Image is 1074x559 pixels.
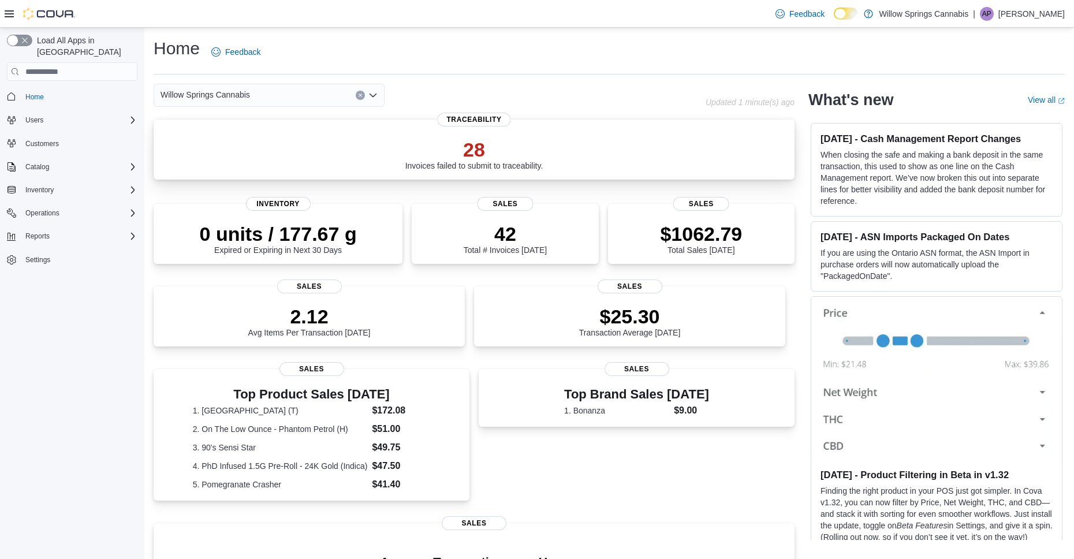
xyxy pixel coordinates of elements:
[2,251,142,268] button: Settings
[605,362,669,376] span: Sales
[193,387,431,401] h3: Top Product Sales [DATE]
[821,231,1053,243] h3: [DATE] - ASN Imports Packaged On Dates
[21,89,137,103] span: Home
[193,460,368,472] dt: 4. PhD Infused 1.5G Pre-Roll - 24K Gold (Indica)
[21,113,137,127] span: Users
[660,222,742,255] div: Total Sales [DATE]
[248,305,371,328] p: 2.12
[193,479,368,490] dt: 5. Pomegranate Crasher
[21,136,137,151] span: Customers
[706,98,795,107] p: Updated 1 minute(s) ago
[789,8,825,20] span: Feedback
[464,222,547,245] p: 42
[25,92,44,102] span: Home
[193,405,368,416] dt: 1. [GEOGRAPHIC_DATA] (T)
[821,469,1053,480] h3: [DATE] - Product Filtering in Beta in v1.32
[25,162,49,172] span: Catalog
[25,208,59,218] span: Operations
[21,206,137,220] span: Operations
[897,521,948,530] em: Beta Features
[21,183,137,197] span: Inventory
[2,135,142,152] button: Customers
[372,441,430,454] dd: $49.75
[372,459,430,473] dd: $47.50
[821,247,1053,282] p: If you are using the Ontario ASN format, the ASN Import in purchase orders will now automatically...
[7,83,137,298] nav: Complex example
[25,139,59,148] span: Customers
[598,279,662,293] span: Sales
[879,7,968,21] p: Willow Springs Cannabis
[25,115,43,125] span: Users
[2,88,142,105] button: Home
[437,113,510,126] span: Traceability
[25,255,50,264] span: Settings
[579,305,681,328] p: $25.30
[21,90,49,104] a: Home
[248,305,371,337] div: Avg Items Per Transaction [DATE]
[2,182,142,198] button: Inventory
[980,7,994,21] div: Alex Perdikis
[21,253,55,267] a: Settings
[32,35,137,58] span: Load All Apps in [GEOGRAPHIC_DATA]
[25,232,50,241] span: Reports
[564,405,669,416] dt: 1. Bonanza
[372,422,430,436] dd: $51.00
[193,442,368,453] dt: 3. 90's Sensi Star
[21,160,137,174] span: Catalog
[2,112,142,128] button: Users
[2,228,142,244] button: Reports
[154,37,200,60] h1: Home
[193,423,368,435] dt: 2. On The Low Ounce - Phantom Petrol (H)
[21,206,64,220] button: Operations
[442,516,506,530] span: Sales
[1028,95,1065,105] a: View allExternal link
[21,229,54,243] button: Reports
[579,305,681,337] div: Transaction Average [DATE]
[25,185,54,195] span: Inventory
[277,279,342,293] span: Sales
[2,205,142,221] button: Operations
[372,478,430,491] dd: $41.40
[21,137,64,151] a: Customers
[405,138,543,170] div: Invoices failed to submit to traceability.
[368,91,378,100] button: Open list of options
[660,222,742,245] p: $1062.79
[1058,98,1065,105] svg: External link
[200,222,357,245] p: 0 units / 177.67 g
[207,40,265,64] a: Feedback
[564,387,709,401] h3: Top Brand Sales [DATE]
[2,159,142,175] button: Catalog
[834,8,858,20] input: Dark Mode
[161,88,250,102] span: Willow Springs Cannabis
[225,46,260,58] span: Feedback
[477,197,533,211] span: Sales
[21,252,137,267] span: Settings
[973,7,975,21] p: |
[23,8,75,20] img: Cova
[246,197,311,211] span: Inventory
[808,91,893,109] h2: What's new
[821,485,1053,543] p: Finding the right product in your POS just got simpler. In Cova v1.32, you can now filter by Pric...
[771,2,829,25] a: Feedback
[21,113,48,127] button: Users
[279,362,344,376] span: Sales
[998,7,1065,21] p: [PERSON_NAME]
[674,404,709,418] dd: $9.00
[464,222,547,255] div: Total # Invoices [DATE]
[21,229,137,243] span: Reports
[821,149,1053,207] p: When closing the safe and making a bank deposit in the same transaction, this used to show as one...
[372,404,430,418] dd: $172.08
[673,197,729,211] span: Sales
[405,138,543,161] p: 28
[21,160,54,174] button: Catalog
[200,222,357,255] div: Expired or Expiring in Next 30 Days
[21,183,58,197] button: Inventory
[982,7,991,21] span: AP
[821,133,1053,144] h3: [DATE] - Cash Management Report Changes
[356,91,365,100] button: Clear input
